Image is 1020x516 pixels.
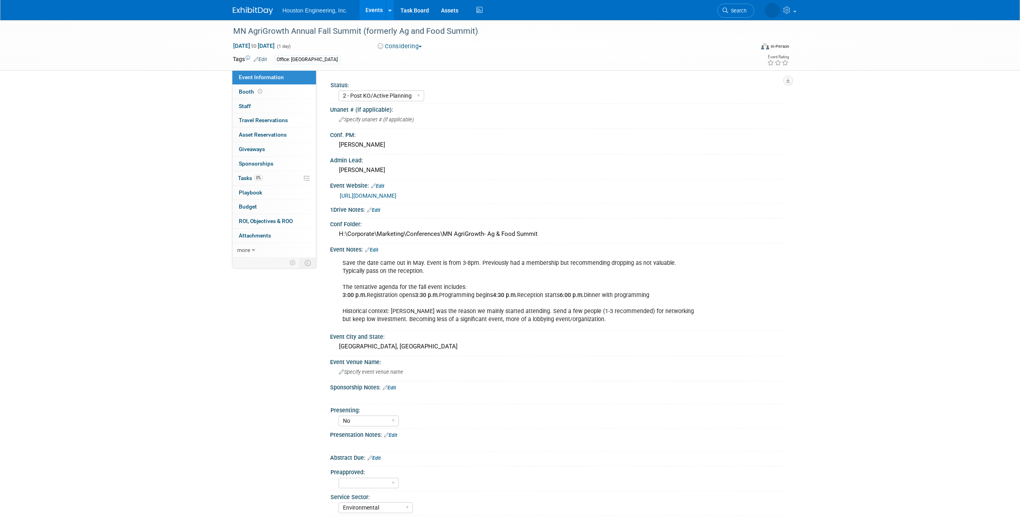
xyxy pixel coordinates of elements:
[237,247,250,253] span: more
[770,43,789,49] div: In-Person
[330,218,788,228] div: Conf Folder:
[375,42,425,51] button: Considering
[276,44,291,49] span: (1 day)
[493,292,517,299] b: 4:30 p.m.
[330,429,788,439] div: Presentation Notes:
[300,258,316,268] td: Toggle Event Tabs
[383,385,396,391] a: Edit
[232,99,316,113] a: Staff
[367,455,381,461] a: Edit
[232,157,316,171] a: Sponsorships
[371,183,384,189] a: Edit
[330,381,788,392] div: Sponsorship Notes:
[239,74,284,80] span: Event Information
[233,42,275,49] span: [DATE] [DATE]
[330,180,788,190] div: Event Website:
[765,3,780,18] img: Heidi Joarnt
[330,79,784,89] div: Status:
[232,200,316,214] a: Budget
[254,57,267,62] a: Edit
[330,452,788,462] div: Abstract Due:
[239,203,257,210] span: Budget
[343,292,367,299] b: 3:00 p.m.
[330,244,788,254] div: Event Notes:
[274,55,340,64] div: Office: [GEOGRAPHIC_DATA]
[330,154,788,164] div: Admin Lead:
[330,104,788,114] div: Unanet # (if applicable):
[232,70,316,84] a: Event Information
[239,117,288,123] span: Travel Reservations
[330,404,784,414] div: Presenting:
[239,160,273,167] span: Sponsorships
[717,4,754,18] a: Search
[336,228,782,240] div: H:\Corporate\Marketing\Conferences\MN AgriGrowth- Ag & Food Summit
[330,331,788,341] div: Event City and State:
[254,175,263,181] span: 0%
[239,131,287,138] span: Asset Reservations
[239,189,262,196] span: Playbook
[250,43,258,49] span: to
[330,356,788,366] div: Event Venue Name:
[239,232,271,239] span: Attachments
[232,243,316,257] a: more
[367,207,380,213] a: Edit
[336,164,782,176] div: [PERSON_NAME]
[330,491,784,501] div: Service Sector:
[232,214,316,228] a: ROI, Objectives & ROO
[336,139,782,151] div: [PERSON_NAME]
[560,292,584,299] b: 6:00 p.m.
[233,7,273,15] img: ExhibitDay
[239,103,251,109] span: Staff
[330,466,784,476] div: Preapproved:
[232,142,316,156] a: Giveaways
[286,258,300,268] td: Personalize Event Tab Strip
[339,369,403,375] span: Specify event venue name
[256,88,264,94] span: Booth not reserved yet
[233,55,267,64] td: Tags
[761,43,769,49] img: Format-Inperson.png
[283,7,347,14] span: Houston Engineering, Inc.
[415,292,439,299] b: 3:30 p.m.
[330,129,788,139] div: Conf. PM:
[230,24,742,39] div: MN AgriGrowth Annual Fall Summit (formerly Ag and Food Summit)
[728,8,747,14] span: Search
[232,229,316,243] a: Attachments
[232,186,316,200] a: Playbook
[767,55,789,59] div: Event Rating
[707,42,790,54] div: Event Format
[384,432,397,438] a: Edit
[232,85,316,99] a: Booth
[330,204,788,214] div: 1Drive Notes:
[232,171,316,185] a: Tasks0%
[232,128,316,142] a: Asset Reservations
[239,146,265,152] span: Giveaways
[239,218,293,224] span: ROI, Objectives & ROO
[337,255,699,328] div: Save the date came out in May. Event is from 3-8pm. Previously had a membership but recommending ...
[339,117,414,123] span: Specify unanet # (if applicable)
[239,88,264,95] span: Booth
[365,247,378,253] a: Edit
[336,340,782,353] div: [GEOGRAPHIC_DATA], [GEOGRAPHIC_DATA]
[340,192,396,199] a: [URL][DOMAIN_NAME]
[232,113,316,127] a: Travel Reservations
[238,175,263,181] span: Tasks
